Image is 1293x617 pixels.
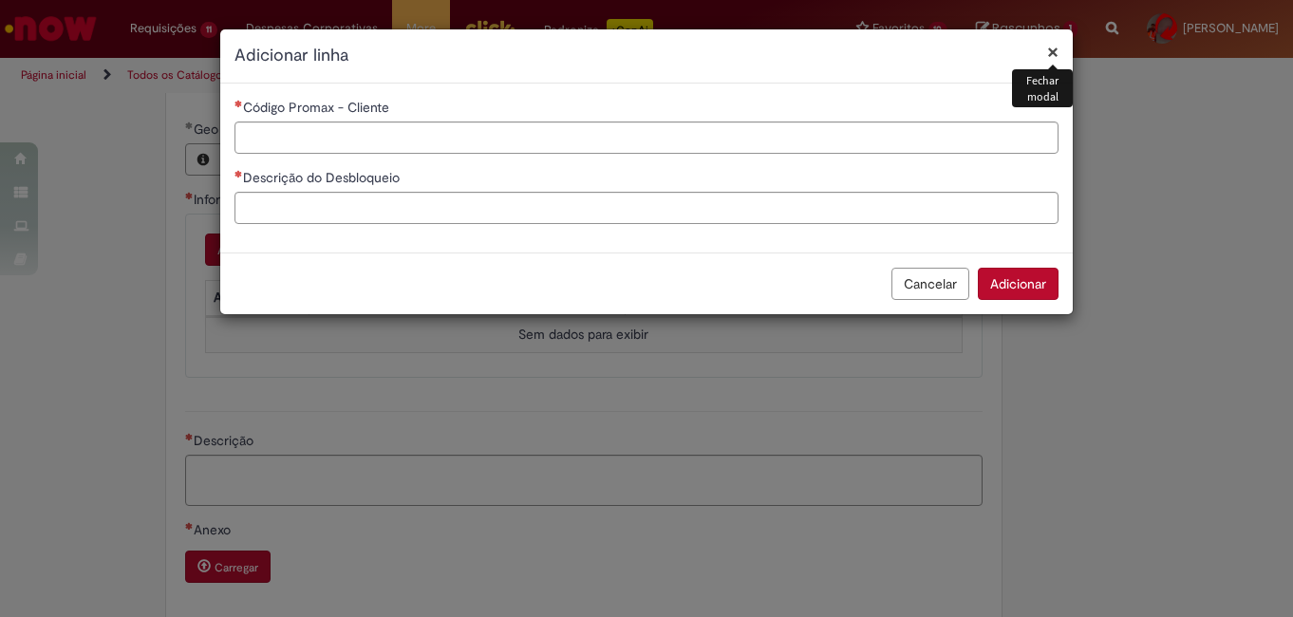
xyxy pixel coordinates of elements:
button: Fechar modal [1047,42,1059,62]
h2: Adicionar linha [234,44,1059,68]
span: Descrição do Desbloqueio [243,169,403,186]
input: Descrição do Desbloqueio [234,192,1059,224]
div: Fechar modal [1012,69,1073,107]
span: Código Promax - Cliente [243,99,393,116]
span: Necessários [234,100,243,107]
input: Código Promax - Cliente [234,122,1059,154]
span: Necessários [234,170,243,178]
button: Cancelar [891,268,969,300]
button: Adicionar [978,268,1059,300]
